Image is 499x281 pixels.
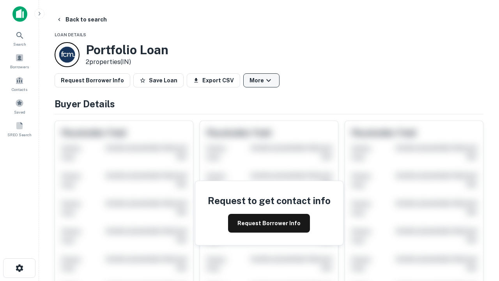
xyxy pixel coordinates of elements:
[460,219,499,256] iframe: Chat Widget
[55,32,86,37] span: Loan Details
[10,64,29,70] span: Borrowers
[7,132,32,138] span: SREO Search
[2,118,37,139] a: SREO Search
[55,73,130,87] button: Request Borrower Info
[12,6,27,22] img: capitalize-icon.png
[187,73,240,87] button: Export CSV
[228,214,310,233] button: Request Borrower Info
[53,12,110,27] button: Back to search
[2,96,37,117] a: Saved
[2,73,37,94] a: Contacts
[14,109,25,115] span: Saved
[55,97,483,111] h4: Buyer Details
[243,73,280,87] button: More
[2,50,37,71] a: Borrowers
[12,86,27,92] span: Contacts
[208,194,331,208] h4: Request to get contact info
[133,73,184,87] button: Save Loan
[86,43,168,57] h3: Portfolio Loan
[86,57,168,67] p: 2 properties (IN)
[2,28,37,49] a: Search
[13,41,26,47] span: Search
